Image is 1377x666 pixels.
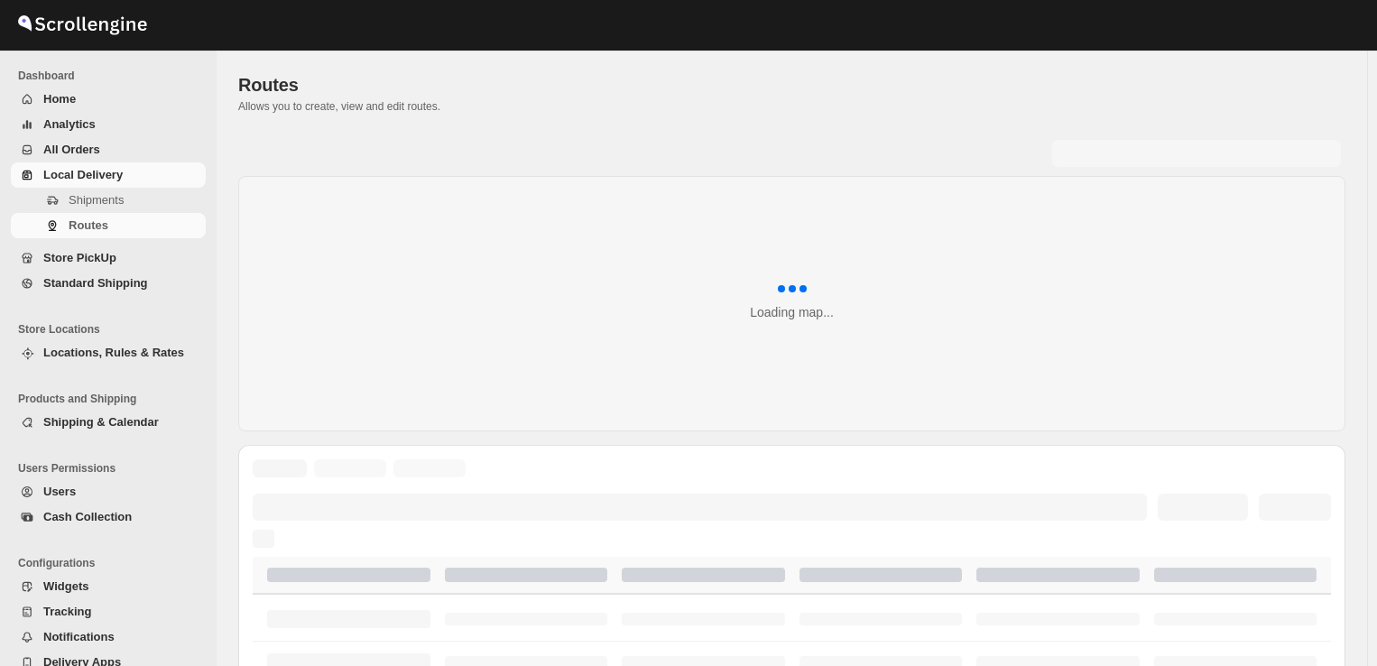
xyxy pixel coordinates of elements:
[18,69,208,83] span: Dashboard
[238,99,1345,114] p: Allows you to create, view and edit routes.
[43,92,76,106] span: Home
[43,605,91,618] span: Tracking
[43,630,115,643] span: Notifications
[11,624,206,650] button: Notifications
[43,579,88,593] span: Widgets
[11,574,206,599] button: Widgets
[43,251,116,264] span: Store PickUp
[18,322,208,337] span: Store Locations
[750,303,834,321] div: Loading map...
[43,346,184,359] span: Locations, Rules & Rates
[18,556,208,570] span: Configurations
[11,213,206,238] button: Routes
[43,143,100,156] span: All Orders
[43,510,132,523] span: Cash Collection
[11,504,206,530] button: Cash Collection
[43,485,76,498] span: Users
[69,193,124,207] span: Shipments
[43,415,159,429] span: Shipping & Calendar
[43,117,96,131] span: Analytics
[43,168,123,181] span: Local Delivery
[11,340,206,365] button: Locations, Rules & Rates
[18,461,208,476] span: Users Permissions
[11,599,206,624] button: Tracking
[11,479,206,504] button: Users
[43,276,148,290] span: Standard Shipping
[69,218,108,232] span: Routes
[11,87,206,112] button: Home
[11,410,206,435] button: Shipping & Calendar
[11,137,206,162] button: All Orders
[11,112,206,137] button: Analytics
[238,75,299,95] span: Routes
[11,188,206,213] button: Shipments
[18,392,208,406] span: Products and Shipping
